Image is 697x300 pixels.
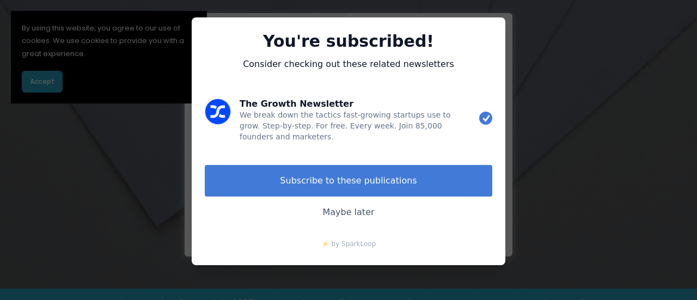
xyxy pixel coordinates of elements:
[263,35,434,48] h2: You're subscribed!
[321,236,376,252] a: ⚡️ by SparkLoop
[243,57,454,72] p: Consider checking out these related newsletters
[205,197,492,228] a: Maybe later
[240,99,470,109] h3: The Growth Newsletter
[240,109,470,142] p: We break down the tactics fast-growing startups use to grow. Step-by-step. For free. Every week. ...
[205,165,492,197] button: Subscribe to these publications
